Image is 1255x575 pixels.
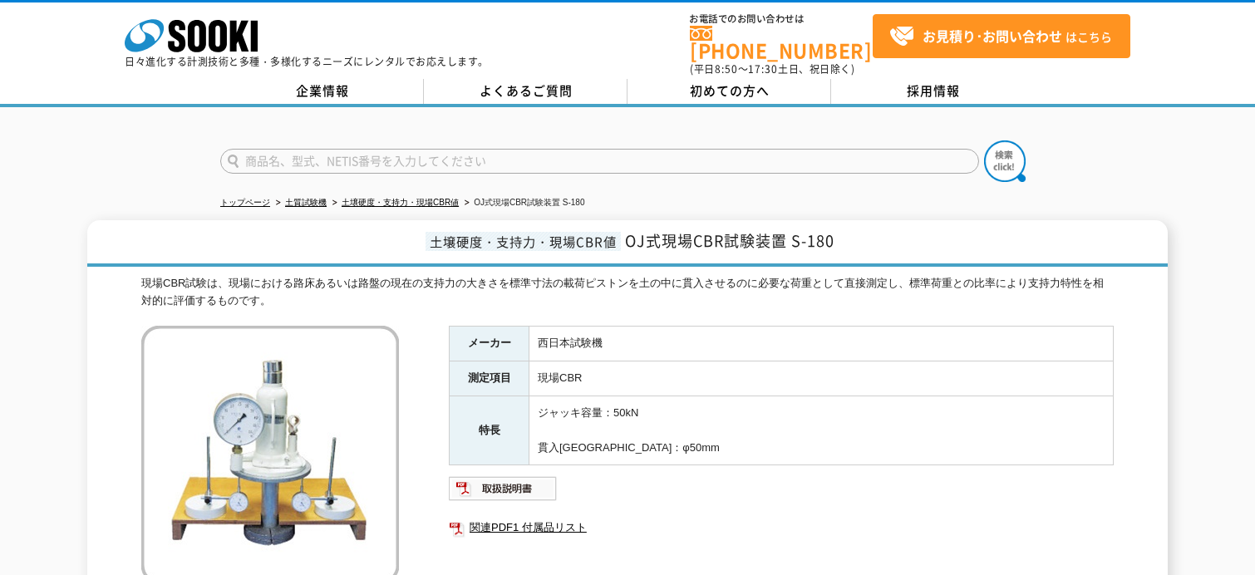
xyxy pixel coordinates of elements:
[625,229,834,252] span: OJ式現場CBR試験装置 S-180
[529,361,1114,396] td: 現場CBR
[627,79,831,104] a: 初めての方へ
[141,275,1114,310] div: 現場CBR試験は、現場における路床あるいは路盤の現在の支持力の大きさを標準寸法の載荷ピストンを土の中に貫入させるのに必要な荷重として直接測定し、標準荷重との比率により支持力特性を相対的に評価する...
[449,475,558,502] img: 取扱説明書
[690,81,770,100] span: 初めての方へ
[220,198,270,207] a: トップページ
[220,79,424,104] a: 企業情報
[690,61,854,76] span: (平日 ～ 土日、祝日除く)
[342,198,459,207] a: 土壌硬度・支持力・現場CBR値
[450,327,529,361] th: メーカー
[426,232,621,251] span: 土壌硬度・支持力・現場CBR値
[285,198,327,207] a: 土質試験機
[461,194,584,212] li: OJ式現場CBR試験装置 S-180
[889,24,1112,49] span: はこちら
[450,361,529,396] th: 測定項目
[529,396,1114,465] td: ジャッキ容量：50kN 貫入[GEOGRAPHIC_DATA]：φ50mm
[450,396,529,465] th: 特長
[748,61,778,76] span: 17:30
[449,517,1114,538] a: 関連PDF1 付属品リスト
[449,487,558,499] a: 取扱説明書
[873,14,1130,58] a: お見積り･お問い合わせはこちら
[690,26,873,60] a: [PHONE_NUMBER]
[220,149,979,174] input: 商品名、型式、NETIS番号を入力してください
[984,140,1026,182] img: btn_search.png
[715,61,738,76] span: 8:50
[831,79,1035,104] a: 採用情報
[424,79,627,104] a: よくあるご質問
[125,57,489,66] p: 日々進化する計測技術と多種・多様化するニーズにレンタルでお応えします。
[923,26,1062,46] strong: お見積り･お問い合わせ
[690,14,873,24] span: お電話でのお問い合わせは
[529,327,1114,361] td: 西日本試験機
